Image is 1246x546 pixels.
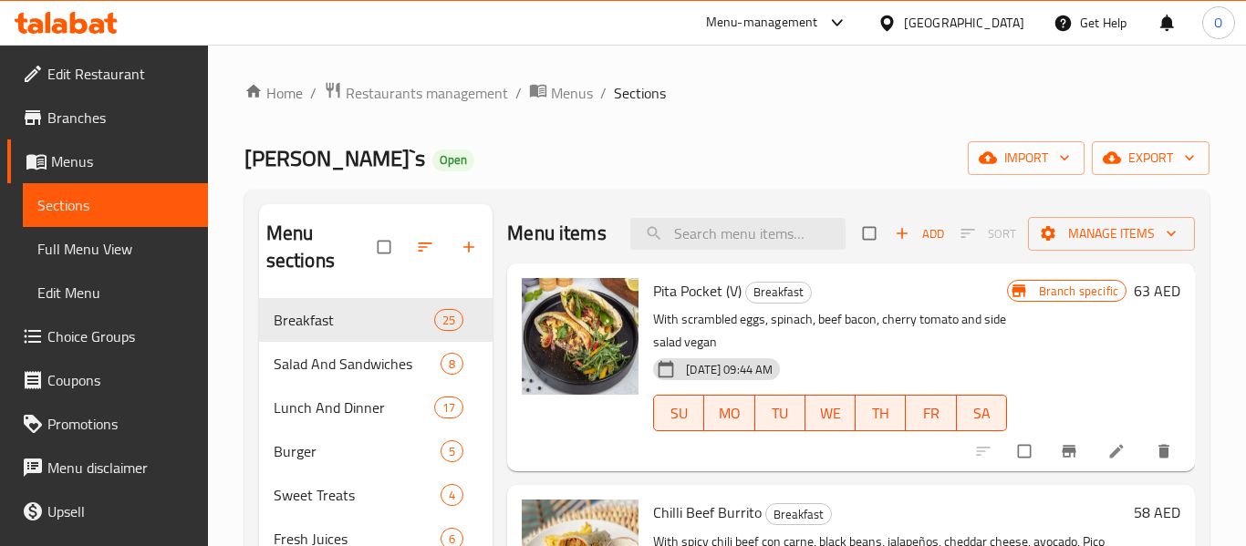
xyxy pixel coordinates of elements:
button: import [968,141,1085,175]
div: items [441,353,463,375]
span: [DATE] 09:44 AM [679,361,780,378]
span: Select all sections [367,230,405,264]
button: export [1092,141,1210,175]
button: TH [856,395,906,431]
span: Full Menu View [37,238,193,260]
a: Menu disclaimer [7,446,208,489]
a: Choice Groups [7,314,208,358]
span: Menus [551,82,593,104]
span: SU [661,400,697,427]
a: Edit menu item [1107,442,1129,460]
span: Breakfast [766,504,831,525]
img: Pita Pocket (V) [522,278,639,395]
input: search [630,218,846,250]
div: Lunch And Dinner17 [259,386,493,429]
a: Coupons [7,358,208,402]
span: Breakfast [274,309,434,331]
button: Add section [449,227,493,267]
span: Choice Groups [47,325,193,347]
div: Burger5 [259,429,493,473]
div: items [434,309,463,331]
span: Chilli Beef Burrito [653,499,762,526]
span: Edit Restaurant [47,63,193,85]
div: Salad And Sandwiches8 [259,342,493,386]
div: Menu-management [706,12,818,34]
span: 4 [441,487,462,504]
span: Add [895,223,944,244]
span: Select section [852,216,890,251]
div: Sweet Treats4 [259,473,493,517]
span: Menus [51,150,193,172]
button: delete [1144,431,1188,471]
span: Open [432,152,474,168]
div: items [434,397,463,418]
a: Branches [7,96,208,139]
h6: 58 AED [1134,500,1180,525]
div: Breakfast [765,503,832,525]
button: Manage items [1028,217,1195,251]
div: Breakfast [745,282,812,304]
span: Menu disclaimer [47,457,193,479]
button: TU [755,395,805,431]
span: Sections [614,82,666,104]
a: Sections [23,183,208,227]
span: Edit Menu [37,282,193,304]
a: Upsell [7,489,208,533]
h2: Menu sections [266,220,379,274]
span: 25 [435,312,462,329]
span: import [982,147,1070,170]
button: Add [890,220,949,248]
span: Lunch And Dinner [274,397,434,418]
a: Edit Menu [23,271,208,314]
span: Promotions [47,413,193,435]
button: WE [805,395,856,431]
span: Coupons [47,369,193,391]
a: Full Menu View [23,227,208,271]
div: [GEOGRAPHIC_DATA] [904,13,1024,33]
a: Promotions [7,402,208,446]
span: SA [964,400,1000,427]
span: export [1106,147,1195,170]
span: 8 [441,355,462,373]
button: FR [906,395,956,431]
li: / [600,82,607,104]
span: Breakfast [746,282,811,303]
li: / [515,82,522,104]
span: 5 [441,443,462,460]
button: SU [653,395,704,431]
button: MO [704,395,754,431]
div: Open [432,149,474,171]
a: Home [244,82,303,104]
span: Select section first [949,220,1028,248]
a: Menus [7,139,208,183]
span: Burger [274,440,441,462]
button: SA [957,395,1007,431]
span: 17 [435,399,462,417]
span: Sort sections [405,227,449,267]
span: Salad And Sandwiches [274,353,441,375]
a: Edit Restaurant [7,52,208,96]
h2: Menu items [507,220,607,247]
span: [PERSON_NAME]`s [244,138,425,179]
a: Restaurants management [324,81,508,105]
span: MO [711,400,747,427]
span: O [1214,13,1222,33]
h6: 63 AED [1134,278,1180,304]
span: WE [813,400,848,427]
span: Branch specific [1032,283,1126,300]
span: Sweet Treats [274,484,441,506]
span: Pita Pocket (V) [653,277,742,304]
span: Branches [47,107,193,129]
li: / [310,82,317,104]
div: Breakfast25 [259,298,493,342]
span: Manage items [1043,222,1180,245]
span: Select to update [1007,434,1045,469]
span: Restaurants management [346,82,508,104]
div: items [441,440,463,462]
div: items [441,484,463,506]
